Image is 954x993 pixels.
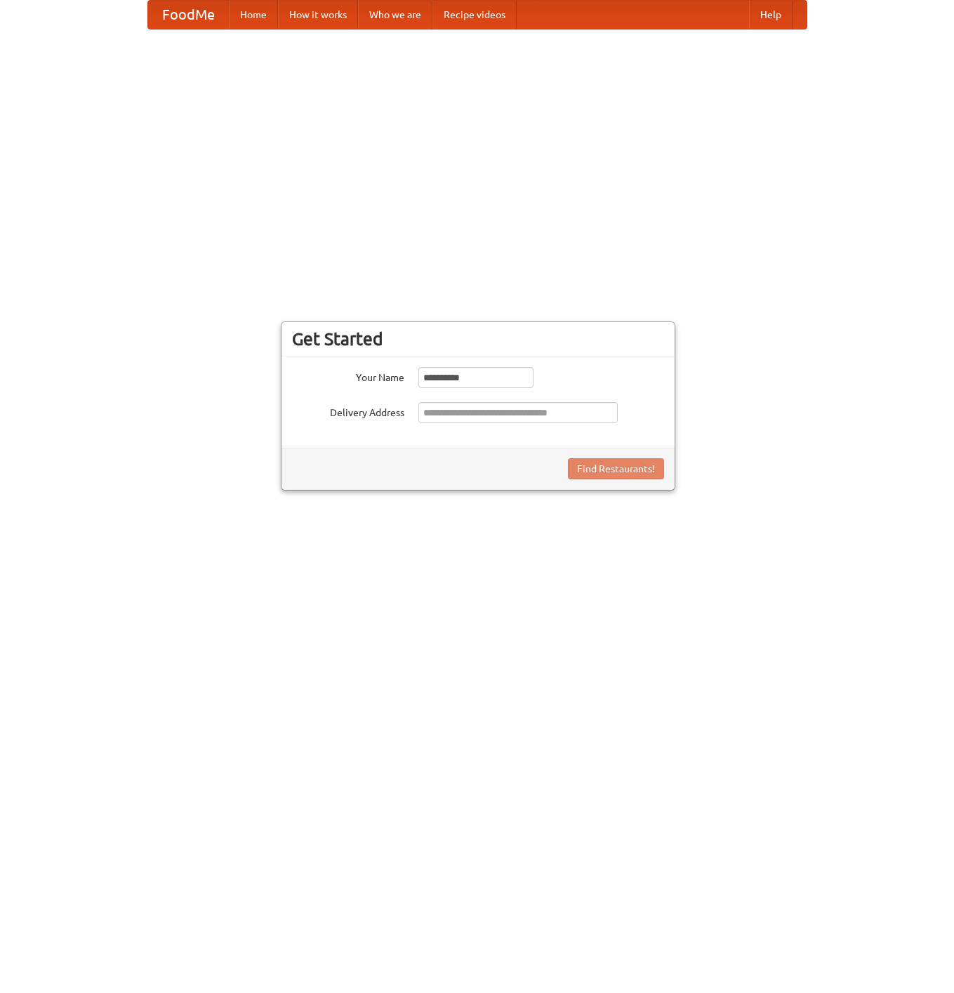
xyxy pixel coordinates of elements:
a: Who we are [358,1,432,29]
label: Delivery Address [292,402,404,420]
a: FoodMe [148,1,229,29]
a: Home [229,1,278,29]
h3: Get Started [292,328,664,349]
a: Help [749,1,793,29]
button: Find Restaurants! [568,458,664,479]
a: Recipe videos [432,1,517,29]
label: Your Name [292,367,404,385]
a: How it works [278,1,358,29]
